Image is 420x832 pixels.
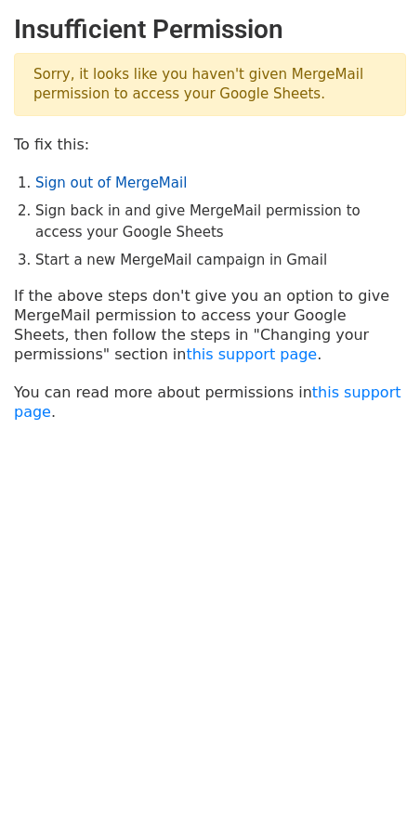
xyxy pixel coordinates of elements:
li: Sign back in and give MergeMail permission to access your Google Sheets [35,201,406,242]
p: If the above steps don't give you an option to give MergeMail permission to access your Google Sh... [14,286,406,364]
a: this support page [186,345,317,363]
iframe: Chat Widget [327,743,420,832]
p: You can read more about permissions in . [14,383,406,422]
li: Start a new MergeMail campaign in Gmail [35,250,406,271]
div: Tiện ích trò chuyện [327,743,420,832]
p: Sorry, it looks like you haven't given MergeMail permission to access your Google Sheets. [14,53,406,116]
a: Sign out of MergeMail [35,175,187,191]
h2: Insufficient Permission [14,14,406,45]
a: this support page [14,383,401,421]
p: To fix this: [14,135,406,154]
